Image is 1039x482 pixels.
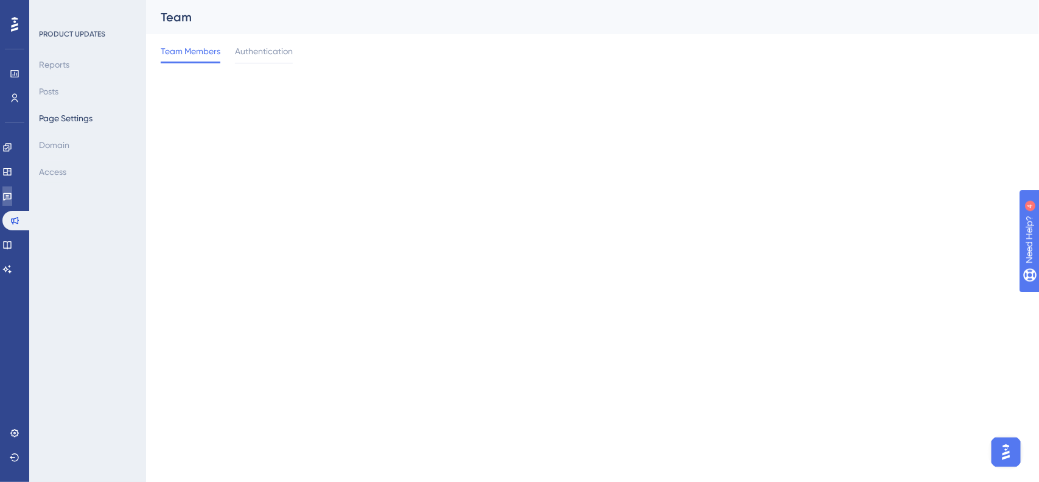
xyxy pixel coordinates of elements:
[39,161,66,183] button: Access
[39,80,58,102] button: Posts
[39,54,69,76] button: Reports
[235,44,293,58] span: Authentication
[161,44,220,58] span: Team Members
[85,6,88,16] div: 4
[39,107,93,129] button: Page Settings
[39,29,105,39] div: PRODUCT UPDATES
[39,134,69,156] button: Domain
[29,3,76,18] span: Need Help?
[161,9,994,26] div: Team
[988,434,1024,470] iframe: UserGuiding AI Assistant Launcher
